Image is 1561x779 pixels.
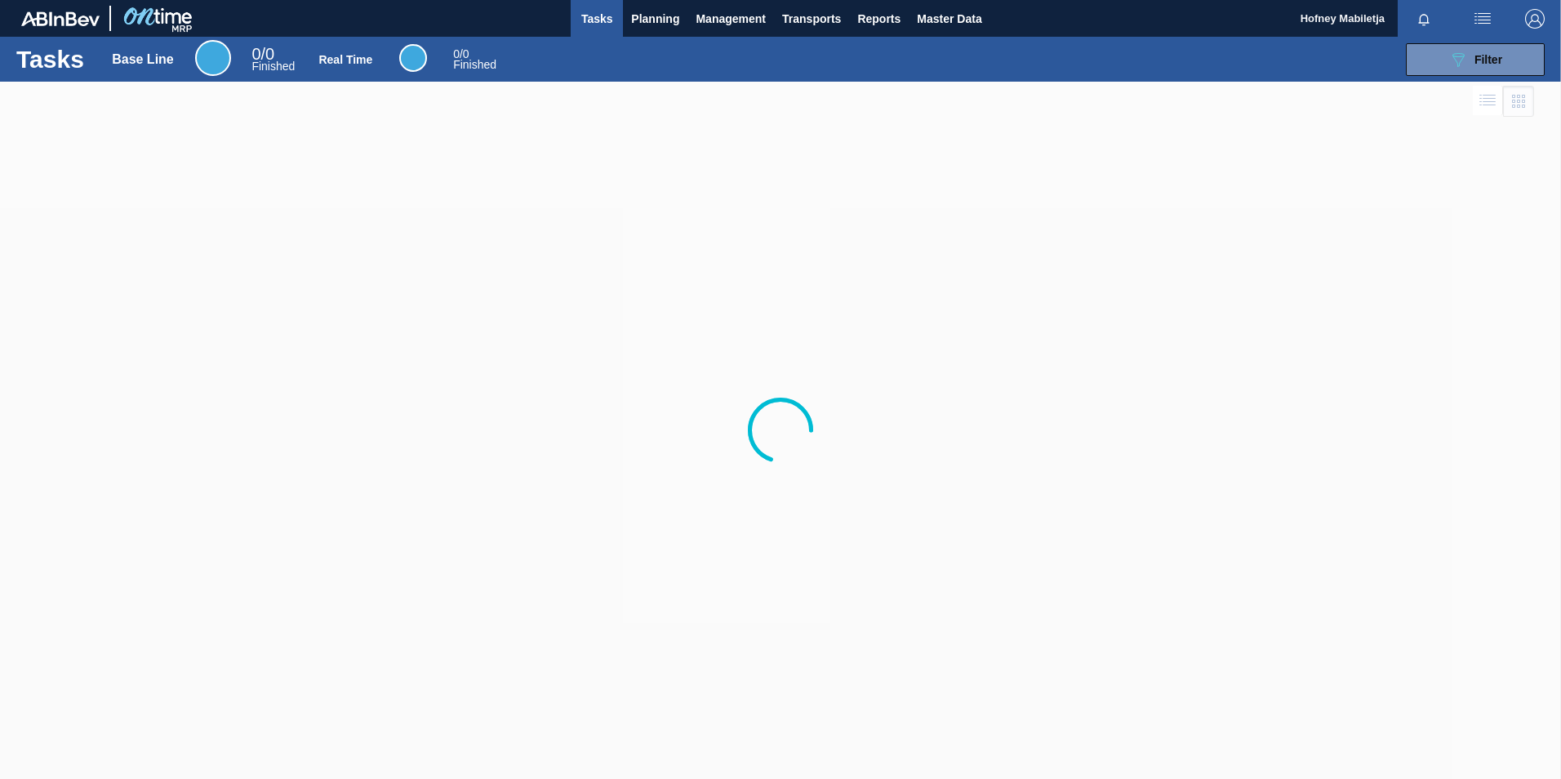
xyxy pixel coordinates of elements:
span: Filter [1474,53,1502,66]
span: / 0 [251,45,274,63]
img: TNhmsLtSVTkK8tSr43FrP2fwEKptu5GPRR3wAAAABJRU5ErkJggg== [21,11,100,26]
img: Logout [1525,9,1545,29]
span: Finished [251,60,295,73]
div: Base Line [112,52,174,67]
span: 0 [251,45,260,63]
span: 0 [453,47,460,60]
div: Base Line [251,47,295,72]
span: Management [696,9,766,29]
span: Reports [857,9,901,29]
span: / 0 [453,47,469,60]
span: Finished [453,58,496,71]
div: Real Time [453,49,496,70]
span: Master Data [917,9,981,29]
img: userActions [1473,9,1492,29]
div: Real Time [399,44,427,72]
h1: Tasks [16,50,88,69]
span: Planning [631,9,679,29]
div: Base Line [195,40,231,76]
button: Notifications [1398,7,1450,30]
span: Transports [782,9,841,29]
span: Tasks [579,9,615,29]
button: Filter [1406,43,1545,76]
div: Real Time [318,53,372,66]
